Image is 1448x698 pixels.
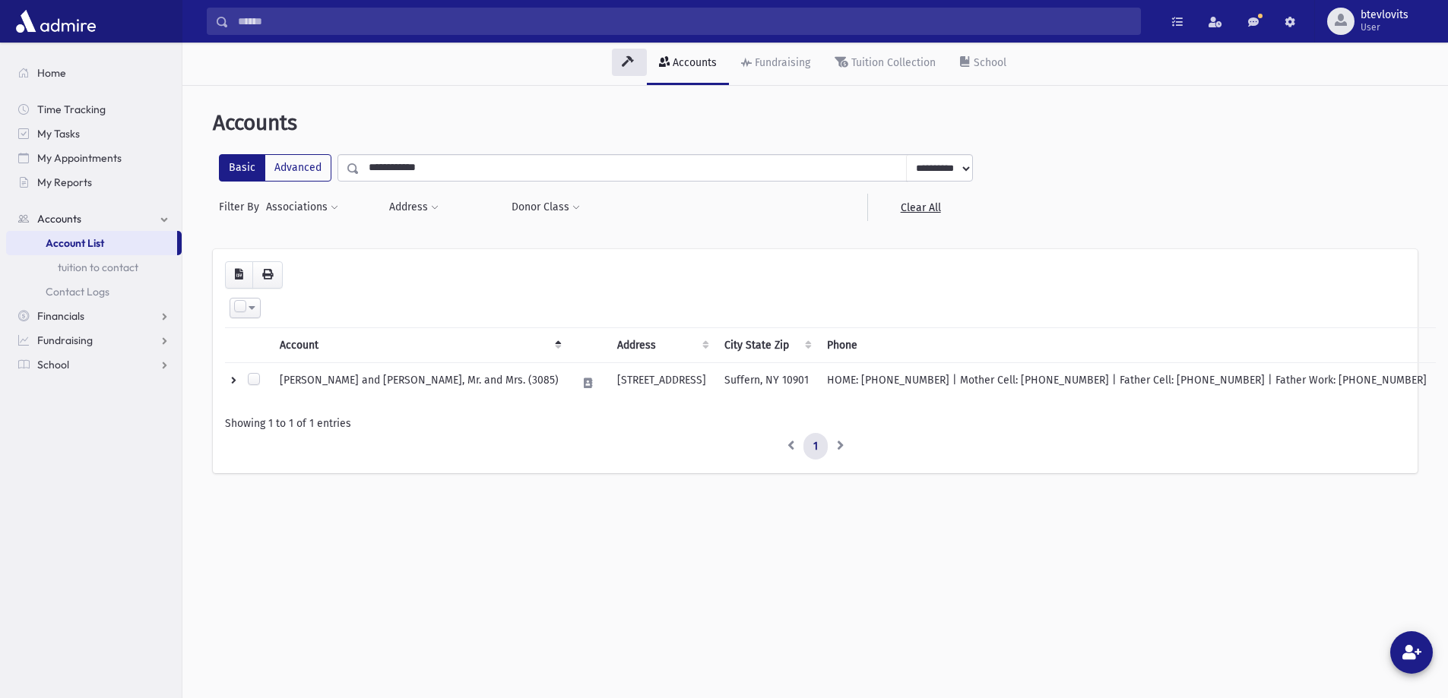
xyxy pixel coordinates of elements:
[803,433,828,460] a: 1
[37,127,80,141] span: My Tasks
[271,362,568,403] td: [PERSON_NAME] and [PERSON_NAME], Mr. and Mrs. (3085)
[37,358,69,371] span: School
[6,122,182,146] a: My Tasks
[818,362,1436,403] td: HOME: [PHONE_NUMBER] | Mother Cell: [PHONE_NUMBER] | Father Cell: [PHONE_NUMBER] | Father Work: [...
[608,327,715,362] th: Address : activate to sort column ascending
[46,285,109,298] span: Contact Logs
[715,362,818,403] td: Suffern, NY 10901
[1361,21,1408,33] span: User
[219,154,331,182] div: FilterModes
[647,43,729,85] a: Accounts
[822,43,948,85] a: Tuition Collection
[37,309,84,323] span: Financials
[511,194,581,221] button: Donor Class
[225,261,253,289] button: CSV
[37,151,122,165] span: My Appointments
[6,304,182,328] a: Financials
[6,170,182,194] a: My Reports
[867,194,973,221] a: Clear All
[848,56,936,69] div: Tuition Collection
[6,352,182,377] a: School
[670,56,717,69] div: Accounts
[46,236,104,250] span: Account List
[37,175,92,189] span: My Reports
[219,199,265,215] span: Filter By
[265,154,331,182] label: Advanced
[271,327,568,362] th: Account: activate to sort column descending
[37,212,81,226] span: Accounts
[265,194,339,221] button: Associations
[948,43,1019,85] a: School
[1361,9,1408,21] span: btevlovits
[388,194,439,221] button: Address
[6,255,182,280] a: tuition to contact
[608,362,715,403] td: [STREET_ADDRESS]
[213,110,297,135] span: Accounts
[37,103,106,116] span: Time Tracking
[752,56,810,69] div: Fundraising
[37,333,93,347] span: Fundraising
[6,231,177,255] a: Account List
[12,6,100,36] img: AdmirePro
[252,261,283,289] button: Print
[818,327,1436,362] th: Phone
[6,146,182,170] a: My Appointments
[6,207,182,231] a: Accounts
[6,97,182,122] a: Time Tracking
[6,280,182,304] a: Contact Logs
[37,66,66,80] span: Home
[6,61,182,85] a: Home
[219,154,265,182] label: Basic
[6,328,182,352] a: Fundraising
[225,415,1405,431] div: Showing 1 to 1 of 1 entries
[971,56,1006,69] div: School
[715,327,818,362] th: City State Zip : activate to sort column ascending
[229,8,1140,35] input: Search
[729,43,822,85] a: Fundraising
